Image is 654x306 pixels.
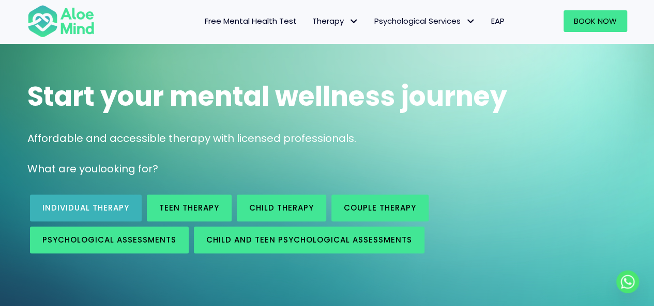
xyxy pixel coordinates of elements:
[30,227,189,253] a: Psychological assessments
[237,195,326,221] a: Child Therapy
[194,227,424,253] a: Child and Teen Psychological assessments
[147,195,232,221] a: Teen Therapy
[491,15,505,26] span: EAP
[483,10,512,32] a: EAP
[312,15,359,26] span: Therapy
[197,10,305,32] a: Free Mental Health Test
[463,14,478,29] span: Psychological Services: submenu
[616,270,639,293] a: Whatsapp
[159,202,219,213] span: Teen Therapy
[27,131,627,146] p: Affordable and accessible therapy with licensed professionals.
[367,10,483,32] a: Psychological ServicesPsychological Services: submenu
[574,15,617,26] span: Book Now
[42,234,176,245] span: Psychological assessments
[27,4,95,38] img: Aloe mind Logo
[331,195,429,221] a: Couple therapy
[344,202,416,213] span: Couple therapy
[205,15,297,26] span: Free Mental Health Test
[374,15,476,26] span: Psychological Services
[108,10,512,32] nav: Menu
[564,10,627,32] a: Book Now
[249,202,314,213] span: Child Therapy
[42,202,129,213] span: Individual therapy
[30,195,142,221] a: Individual therapy
[346,14,361,29] span: Therapy: submenu
[27,77,507,115] span: Start your mental wellness journey
[206,234,412,245] span: Child and Teen Psychological assessments
[305,10,367,32] a: TherapyTherapy: submenu
[27,162,98,176] span: What are you
[98,162,158,176] span: looking for?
